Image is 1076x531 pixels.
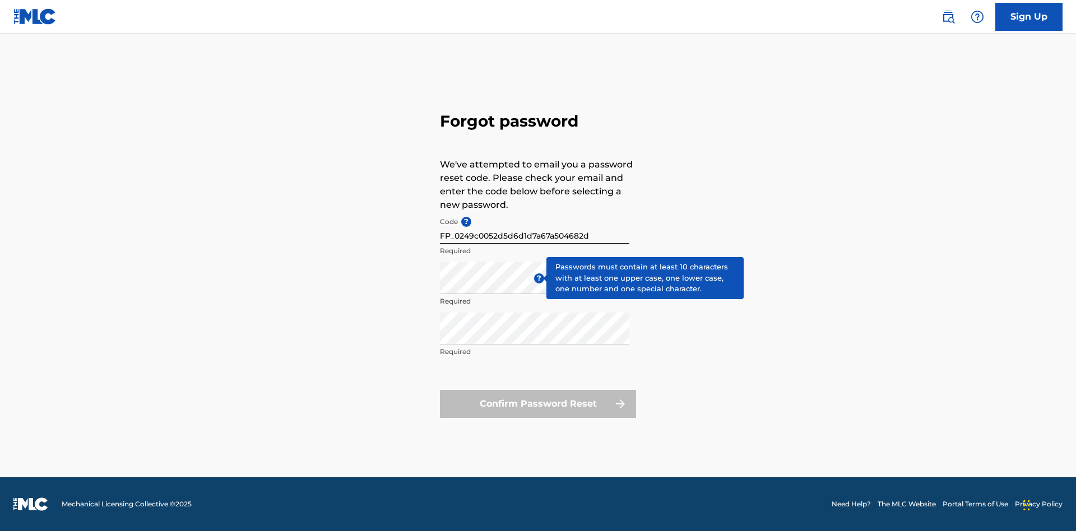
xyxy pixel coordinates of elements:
img: search [941,10,955,24]
img: MLC Logo [13,8,57,25]
a: Sign Up [995,3,1063,31]
img: logo [13,497,48,511]
div: Drag [1023,488,1030,522]
span: Mechanical Licensing Collective © 2025 [62,499,192,509]
p: We've attempted to email you a password reset code. Please check your email and enter the code be... [440,158,636,212]
div: Help [966,6,989,28]
h3: Forgot password [440,111,636,131]
span: ? [534,273,544,283]
iframe: Chat Widget [1020,477,1076,531]
p: Required [440,246,629,256]
span: ? [461,217,471,227]
img: help [971,10,984,24]
a: Portal Terms of Use [943,499,1008,509]
p: Required [440,296,629,306]
a: Public Search [937,6,959,28]
a: Need Help? [832,499,871,509]
a: Privacy Policy [1015,499,1063,509]
p: Required [440,347,629,357]
a: The MLC Website [878,499,936,509]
